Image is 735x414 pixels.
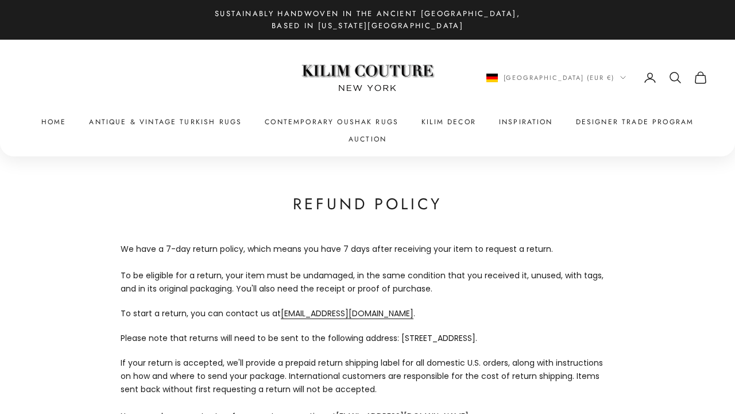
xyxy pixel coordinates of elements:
img: Germany [486,74,498,82]
p: We have a 7-day return policy, which means you have 7 days after receiving your item to request a... [121,243,614,296]
p: Sustainably Handwoven in the Ancient [GEOGRAPHIC_DATA], Based in [US_STATE][GEOGRAPHIC_DATA] [207,7,528,32]
h1: Refund policy [121,193,614,215]
summary: Kilim Decor [421,116,476,128]
nav: Primary navigation [28,116,707,145]
a: Auction [349,133,386,145]
a: [EMAIL_ADDRESS][DOMAIN_NAME] [281,308,413,319]
a: Home [41,116,67,128]
span: [GEOGRAPHIC_DATA] (EUR €) [504,72,615,83]
button: Change country or currency [486,72,626,83]
span: Please note that returns will need to be sent to the following address: [STREET_ADDRESS]. [121,332,477,345]
nav: Secondary navigation [486,71,708,85]
a: Contemporary Oushak Rugs [265,116,399,128]
p: To start a return, you can contact us at . [121,307,614,345]
a: Antique & Vintage Turkish Rugs [89,116,242,128]
a: Inspiration [499,116,553,128]
img: Logo of Kilim Couture New York [296,51,439,105]
a: Designer Trade Program [576,116,694,128]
